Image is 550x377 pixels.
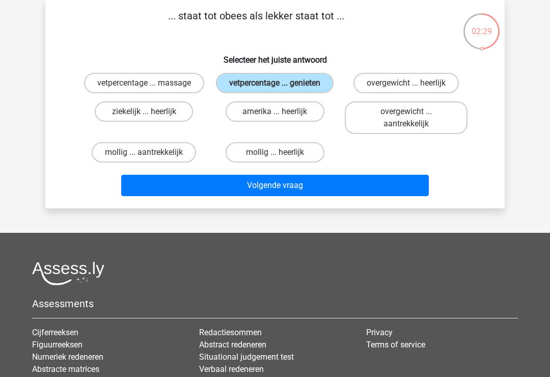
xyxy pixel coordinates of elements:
div: 02:29 [462,12,501,38]
a: Situational judgement test [199,352,294,362]
button: Volgende vraag [121,175,429,196]
img: Assessly logo [32,261,104,285]
label: mollig ... aantrekkelijk [92,142,196,163]
p: ... staat tot obees als lekker staat tot ... [62,8,450,39]
a: Privacy [366,328,393,337]
label: mollig ... heerlijk [226,142,324,163]
label: vetpercentage ... genieten [216,73,334,93]
h6: Selecteer het juiste antwoord [62,47,488,65]
a: Abstract redeneren [199,340,266,349]
label: ziekelijk ... heerlijk [95,101,193,122]
a: Redactiesommen [199,328,262,337]
label: vetpercentage ... massage [84,73,204,93]
label: overgewicht ... heerlijk [353,73,459,93]
a: Abstracte matrices [32,364,99,374]
a: Cijferreeksen [32,328,78,337]
label: amerika ... heerlijk [226,101,324,122]
a: Numeriek redeneren [32,352,103,362]
h5: Assessments [32,298,518,310]
a: Terms of service [366,340,425,349]
a: Verbaal redeneren [199,364,264,374]
a: Figuurreeksen [32,340,82,349]
label: overgewicht ... aantrekkelijk [345,101,468,134]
